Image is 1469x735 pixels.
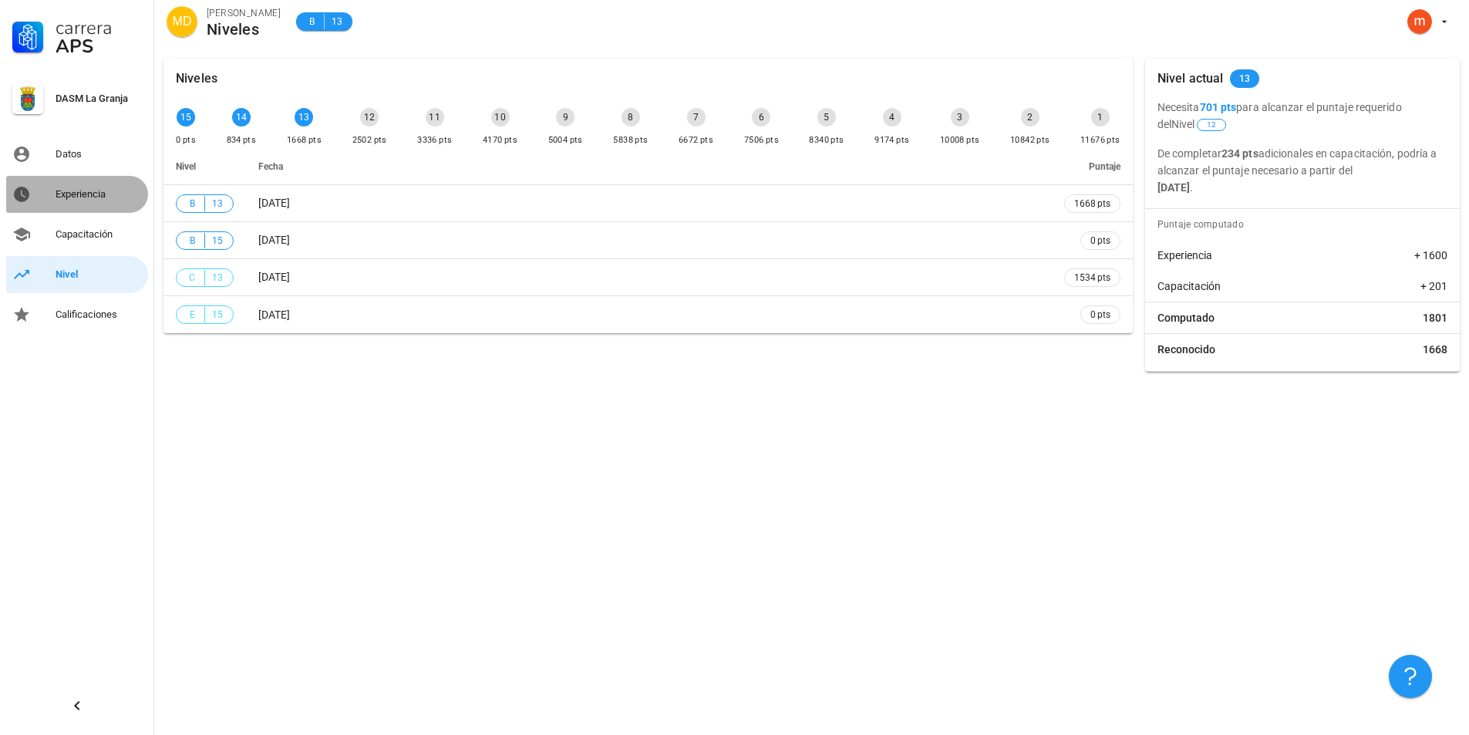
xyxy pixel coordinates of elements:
[1157,278,1221,294] span: Capacitación
[352,133,387,148] div: 2502 pts
[1221,147,1258,160] b: 234 pts
[258,308,290,321] span: [DATE]
[6,216,148,253] a: Capacitación
[207,5,281,21] div: [PERSON_NAME]
[1074,270,1110,285] span: 1534 pts
[752,108,770,126] div: 6
[809,133,844,148] div: 8340 pts
[56,148,142,160] div: Datos
[1414,248,1447,263] span: + 1600
[1157,59,1224,99] div: Nivel actual
[246,148,1052,185] th: Fecha
[258,271,290,283] span: [DATE]
[360,108,379,126] div: 12
[622,108,640,126] div: 8
[258,161,283,172] span: Fecha
[211,233,224,248] span: 15
[1091,108,1110,126] div: 1
[883,108,901,126] div: 4
[6,256,148,293] a: Nivel
[548,133,583,148] div: 5004 pts
[6,296,148,333] a: Calificaciones
[940,133,980,148] div: 10008 pts
[173,6,192,37] span: MD
[817,108,836,126] div: 5
[211,196,224,211] span: 13
[874,133,909,148] div: 9174 pts
[1157,248,1212,263] span: Experiencia
[1171,118,1228,130] span: Nivel
[186,270,198,285] span: C
[1090,233,1110,248] span: 0 pts
[1151,209,1460,240] div: Puntaje computado
[186,196,198,211] span: B
[56,308,142,321] div: Calificaciones
[1420,278,1447,294] span: + 201
[556,108,574,126] div: 9
[1010,133,1050,148] div: 10842 pts
[1021,108,1039,126] div: 2
[1423,310,1447,325] span: 1801
[1074,196,1110,211] span: 1668 pts
[613,133,648,148] div: 5838 pts
[687,108,706,126] div: 7
[679,133,713,148] div: 6672 pts
[163,148,246,185] th: Nivel
[1407,9,1432,34] div: avatar
[1423,342,1447,357] span: 1668
[1157,181,1191,194] b: [DATE]
[56,19,142,37] div: Carrera
[211,307,224,322] span: 15
[305,14,318,29] span: B
[483,133,517,148] div: 4170 pts
[207,21,281,38] div: Niveles
[1052,148,1133,185] th: Puntaje
[56,188,142,201] div: Experiencia
[426,108,444,126] div: 11
[232,108,251,126] div: 14
[1157,99,1447,133] p: Necesita para alcanzar el puntaje requerido del
[295,108,313,126] div: 13
[56,93,142,105] div: DASM La Granja
[176,133,196,148] div: 0 pts
[56,228,142,241] div: Capacitación
[227,133,257,148] div: 834 pts
[1080,133,1120,148] div: 11676 pts
[6,176,148,213] a: Experiencia
[491,108,510,126] div: 10
[56,268,142,281] div: Nivel
[186,233,198,248] span: B
[211,270,224,285] span: 13
[167,6,197,37] div: avatar
[6,136,148,173] a: Datos
[186,307,198,322] span: E
[176,59,217,99] div: Niveles
[258,234,290,246] span: [DATE]
[1089,161,1120,172] span: Puntaje
[1090,307,1110,322] span: 0 pts
[417,133,452,148] div: 3336 pts
[287,133,322,148] div: 1668 pts
[1200,101,1237,113] b: 701 pts
[176,161,196,172] span: Nivel
[331,14,343,29] span: 13
[1157,145,1447,196] p: De completar adicionales en capacitación, podría a alcanzar el puntaje necesario a partir del .
[177,108,195,126] div: 15
[1157,342,1215,357] span: Reconocido
[951,108,969,126] div: 3
[1239,69,1251,88] span: 13
[744,133,779,148] div: 7506 pts
[1207,120,1216,130] span: 12
[56,37,142,56] div: APS
[258,197,290,209] span: [DATE]
[1157,310,1215,325] span: Computado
